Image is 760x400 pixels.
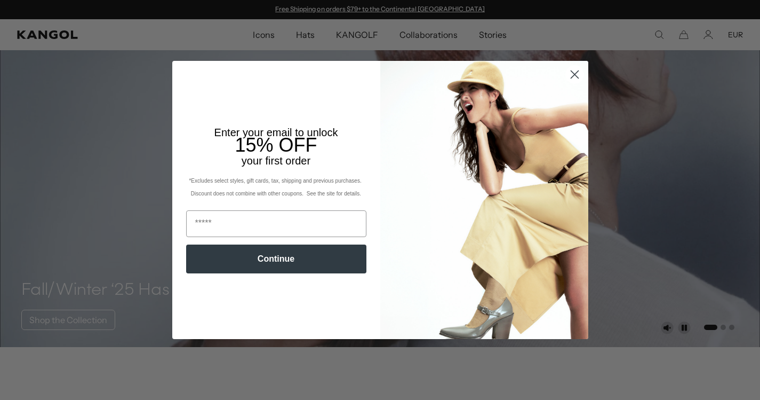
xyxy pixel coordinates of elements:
button: Continue [186,245,366,273]
span: *Excludes select styles, gift cards, tax, shipping and previous purchases. Discount does not comb... [189,178,363,197]
button: Close dialog [565,65,584,84]
span: your first order [242,155,310,167]
span: 15% OFF [235,134,317,156]
span: Enter your email to unlock [214,127,338,138]
input: Email [186,210,366,237]
img: 93be19ad-e773-4382-80b9-c9d740c9197f.jpeg [380,61,588,339]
